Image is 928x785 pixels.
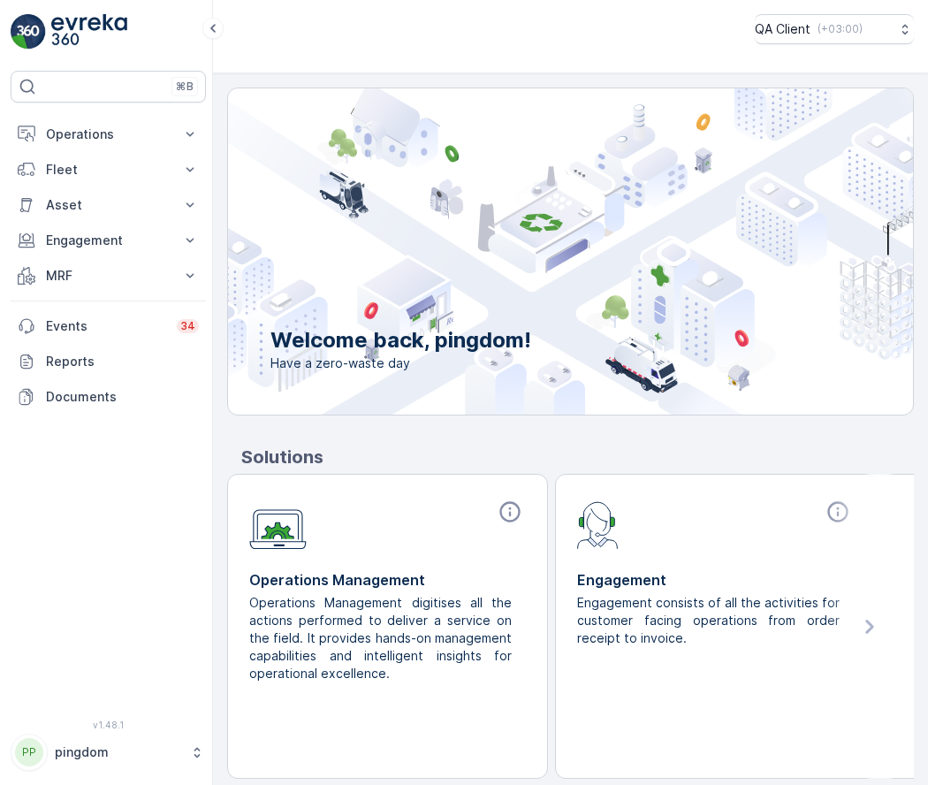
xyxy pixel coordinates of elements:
[11,258,206,293] button: MRF
[46,388,199,406] p: Documents
[249,499,307,550] img: module-icon
[46,161,171,179] p: Fleet
[46,232,171,249] p: Engagement
[46,126,171,143] p: Operations
[818,22,863,36] p: ( +03:00 )
[249,594,512,682] p: Operations Management digitises all the actions performed to deliver a service on the field. It p...
[180,319,195,333] p: 34
[46,353,199,370] p: Reports
[11,187,206,223] button: Asset
[249,569,526,591] p: Operations Management
[11,152,206,187] button: Fleet
[577,569,854,591] p: Engagement
[11,379,206,415] a: Documents
[55,743,181,761] p: pingdom
[11,344,206,379] a: Reports
[755,14,914,44] button: QA Client(+03:00)
[577,499,619,549] img: module-icon
[755,20,810,38] p: QA Client
[270,326,531,354] p: Welcome back, pingdom!
[11,14,46,50] img: logo
[51,14,127,50] img: logo_light-DOdMpM7g.png
[176,80,194,94] p: ⌘B
[46,196,171,214] p: Asset
[148,88,913,415] img: city illustration
[11,720,206,730] span: v 1.48.1
[577,594,840,647] p: Engagement consists of all the activities for customer facing operations from order receipt to in...
[11,117,206,152] button: Operations
[11,734,206,771] button: PPpingdom
[270,354,531,372] span: Have a zero-waste day
[15,738,43,766] div: PP
[241,444,914,470] p: Solutions
[46,267,171,285] p: MRF
[11,309,206,344] a: Events34
[11,223,206,258] button: Engagement
[46,317,166,335] p: Events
